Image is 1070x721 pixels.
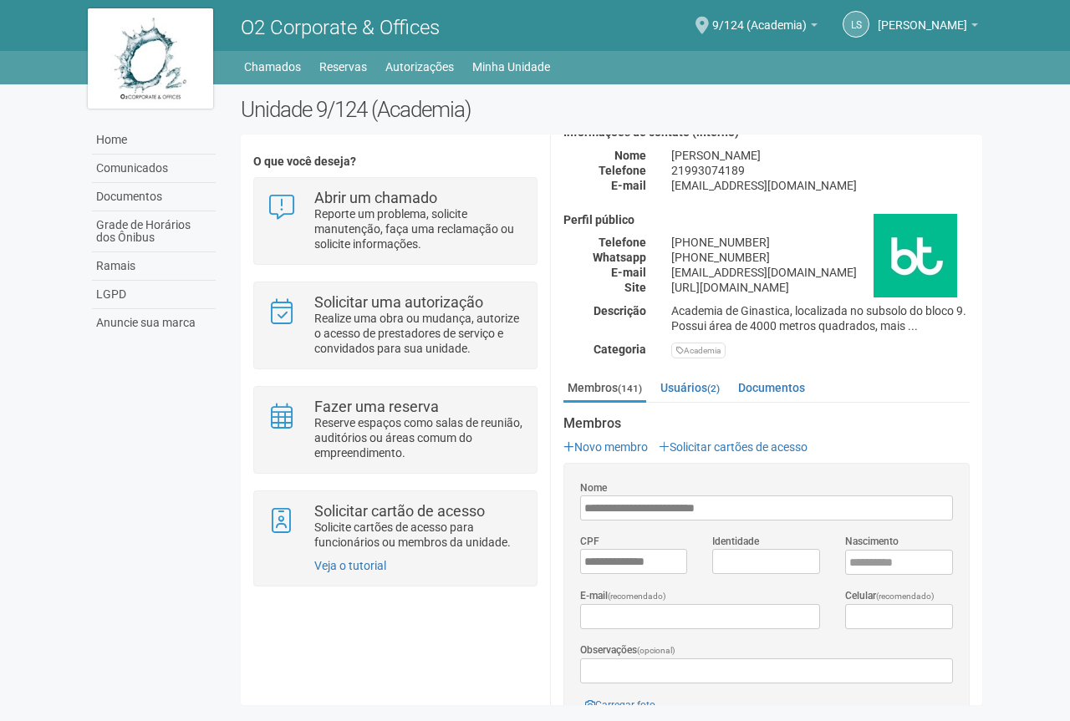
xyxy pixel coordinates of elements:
p: Solicite cartões de acesso para funcionários ou membros da unidade. [314,520,524,550]
a: Chamados [244,55,301,79]
label: E-mail [580,588,666,604]
div: [EMAIL_ADDRESS][DOMAIN_NAME] [659,178,982,193]
strong: Descrição [594,304,646,317]
span: (recomendado) [876,592,935,601]
a: Comunicados [92,155,216,183]
div: [URL][DOMAIN_NAME] [659,280,982,295]
a: Carregar foto [580,696,660,714]
div: [EMAIL_ADDRESS][DOMAIN_NAME] [659,265,982,280]
a: [PERSON_NAME] [878,21,978,34]
div: 21993074189 [659,163,982,178]
span: O2 Corporate & Offices [241,16,440,39]
a: Grade de Horários dos Ônibus [92,211,216,252]
strong: Fazer uma reserva [314,398,439,415]
p: Realize uma obra ou mudança, autorize o acesso de prestadores de serviço e convidados para sua un... [314,311,524,356]
p: Reporte um problema, solicite manutenção, faça uma reclamação ou solicite informações. [314,206,524,251]
a: Minha Unidade [472,55,550,79]
img: business.png [874,214,957,297]
div: Academia [671,343,726,358]
a: Documentos [92,183,216,211]
a: Membros(141) [563,375,646,403]
strong: Telefone [599,164,646,177]
span: (recomendado) [608,592,666,601]
strong: Solicitar uma autorização [314,293,483,311]
strong: E-mail [611,266,646,279]
span: (opcional) [637,646,675,655]
a: Documentos [734,375,809,400]
div: [PHONE_NUMBER] [659,250,982,265]
h4: O que você deseja? [253,155,537,168]
strong: Abrir um chamado [314,189,437,206]
strong: E-mail [611,179,646,192]
a: Usuários(2) [656,375,724,400]
strong: Membros [563,416,970,431]
a: Solicitar cartões de acesso [659,440,808,454]
a: Solicitar uma autorização Realize uma obra ou mudança, autorize o acesso de prestadores de serviç... [267,295,523,356]
a: Veja o tutorial [314,559,386,572]
label: CPF [580,534,599,549]
a: Reservas [319,55,367,79]
a: Anuncie sua marca [92,309,216,337]
p: Reserve espaços como salas de reunião, auditórios ou áreas comum do empreendimento. [314,415,524,460]
a: Abrir um chamado Reporte um problema, solicite manutenção, faça uma reclamação ou solicite inform... [267,190,523,251]
label: Nome [580,480,607,495]
a: Solicitar cartão de acesso Solicite cartões de acesso para funcionários ou membros da unidade. [267,504,523,550]
small: (2) [707,383,720,394]
label: Celular [845,588,935,604]
span: Leticia Souza do Nascimento [878,3,967,32]
a: Autorizações [385,55,454,79]
strong: Categoria [594,343,646,356]
img: logo.jpg [88,8,213,109]
div: Academia de Ginastica, localizada no subsolo do bloco 9. Possui área de 4000 metros quadrados, ma... [659,303,982,333]
span: 9/124 (Academia) [712,3,807,32]
a: Novo membro [563,440,648,454]
a: LGPD [92,281,216,309]
a: LS [843,11,869,38]
strong: Whatsapp [593,251,646,264]
h4: Perfil público [563,214,970,226]
label: Observações [580,642,675,658]
a: 9/124 (Academia) [712,21,818,34]
small: (141) [618,383,642,394]
label: Identidade [712,534,759,549]
a: Ramais [92,252,216,281]
strong: Nome [614,149,646,162]
strong: Telefone [599,236,646,249]
strong: Solicitar cartão de acesso [314,502,485,520]
a: Home [92,126,216,155]
div: [PERSON_NAME] [659,148,982,163]
strong: Site [624,281,646,294]
h2: Unidade 9/124 (Academia) [241,97,982,122]
div: [PHONE_NUMBER] [659,235,982,250]
a: Fazer uma reserva Reserve espaços como salas de reunião, auditórios ou áreas comum do empreendime... [267,399,523,460]
label: Nascimento [845,534,899,549]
